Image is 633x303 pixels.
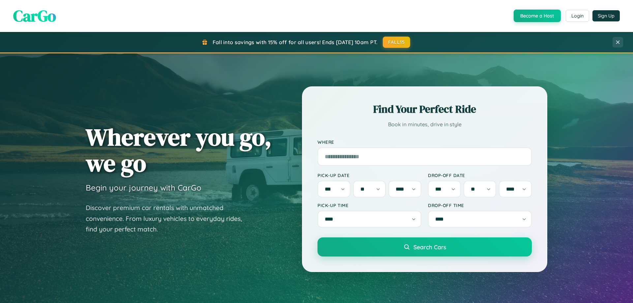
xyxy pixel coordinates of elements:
h1: Wherever you go, we go [86,124,272,176]
button: FALL15 [383,37,410,48]
p: Discover premium car rentals with unmatched convenience. From luxury vehicles to everyday rides, ... [86,202,251,235]
button: Become a Host [514,10,561,22]
p: Book in minutes, drive in style [317,120,532,129]
span: Fall into savings with 15% off for all users! Ends [DATE] 10am PT. [213,39,378,45]
span: CarGo [13,5,56,27]
label: Pick-up Date [317,172,421,178]
label: Drop-off Date [428,172,532,178]
span: Search Cars [413,243,446,251]
h3: Begin your journey with CarGo [86,183,201,193]
button: Search Cars [317,237,532,257]
label: Drop-off Time [428,202,532,208]
label: Where [317,139,532,145]
button: Sign Up [592,10,620,21]
label: Pick-up Time [317,202,421,208]
h2: Find Your Perfect Ride [317,102,532,116]
button: Login [566,10,589,22]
